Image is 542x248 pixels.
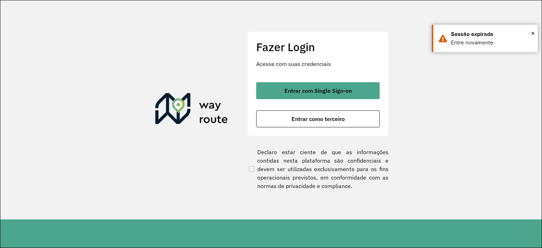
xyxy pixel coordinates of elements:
span: × [531,28,535,38]
p: Acesse com suas credenciais [256,60,380,68]
button: button [256,110,380,127]
label: Declaro estar ciente de que as informações contidas nesta plataforma são confidenciais e devem se... [247,148,389,190]
button: button [256,82,380,99]
div: Sessão expirada [451,30,532,38]
img: Roteirizador AmbevTech [155,93,228,127]
button: Close [531,28,535,38]
span: Entrar como terceiro [291,116,345,122]
h2: Fazer Login [256,40,380,54]
span: Entrar com Single Sign-on [284,88,352,93]
div: Entre novamente [451,38,532,47]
